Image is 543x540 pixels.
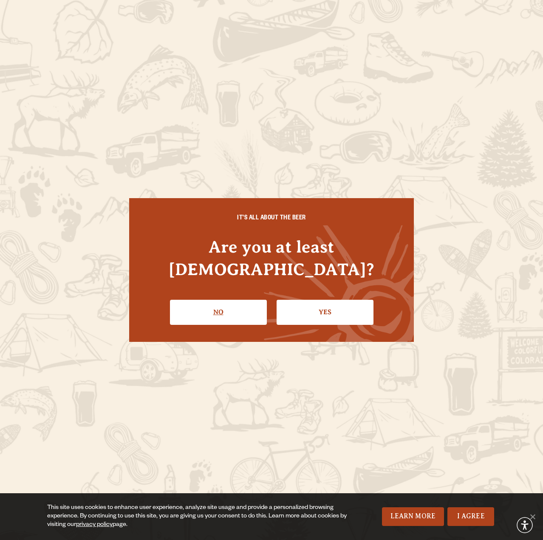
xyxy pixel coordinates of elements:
[528,512,537,521] span: No
[146,215,397,223] h6: IT'S ALL ABOUT THE BEER
[170,300,267,324] a: No
[146,236,397,281] h4: Are you at least [DEMOGRAPHIC_DATA]?
[277,300,373,324] a: Confirm I'm 21 or older
[76,522,113,529] a: privacy policy
[47,504,348,529] div: This site uses cookies to enhance user experience, analyze site usage and provide a personalized ...
[447,507,494,526] a: I Agree
[382,507,444,526] a: Learn More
